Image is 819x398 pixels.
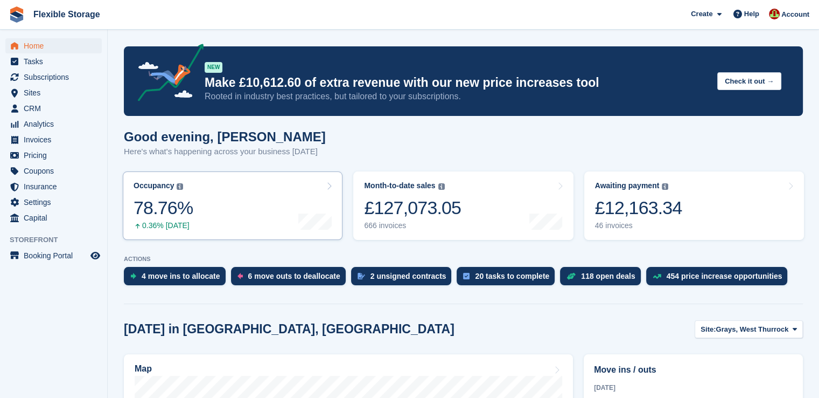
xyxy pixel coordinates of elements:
[24,38,88,53] span: Home
[463,273,470,279] img: task-75834270c22a3079a89374b754ae025e5fb1db73e45f91037f5363f120a921f8.svg
[24,179,88,194] span: Insurance
[595,221,682,230] div: 46 invoices
[134,221,193,230] div: 0.36% [DATE]
[24,248,88,263] span: Booking Portal
[595,197,682,219] div: £12,163.34
[646,267,793,291] a: 454 price increase opportunities
[124,146,326,158] p: Here's what's happening across your business [DATE]
[10,235,107,245] span: Storefront
[24,210,88,225] span: Capital
[134,197,193,219] div: 78.76%
[5,70,102,85] a: menu
[5,195,102,210] a: menu
[9,6,25,23] img: stora-icon-8386f47178a22dfd0bd8f6a31ec36ba5ce8667c1dd55bd0f319d3a0aa187defe.svg
[475,272,549,280] div: 20 tasks to complete
[351,267,457,291] a: 2 unsigned contracts
[24,116,88,132] span: Analytics
[5,163,102,179] a: menu
[560,267,646,291] a: 118 open deals
[205,91,709,102] p: Rooted in industry best practices, but tailored to your subscriptions.
[364,197,461,219] div: £127,073.05
[5,85,102,100] a: menu
[24,85,88,100] span: Sites
[5,132,102,147] a: menu
[584,171,804,240] a: Awaiting payment £12,163.34 46 invoices
[5,38,102,53] a: menu
[370,272,446,280] div: 2 unsigned contracts
[124,256,803,263] p: ACTIONS
[24,101,88,116] span: CRM
[24,163,88,179] span: Coupons
[581,272,635,280] div: 118 open deals
[124,267,231,291] a: 4 move ins to allocate
[24,195,88,210] span: Settings
[135,364,152,374] h2: Map
[595,181,660,190] div: Awaiting payment
[134,181,174,190] div: Occupancy
[701,324,716,335] span: Site:
[5,116,102,132] a: menu
[130,273,136,279] img: move_ins_to_allocate_icon-fdf77a2bb77ea45bf5b3d319d69a93e2d87916cf1d5bf7949dd705db3b84f3ca.svg
[438,183,445,190] img: icon-info-grey-7440780725fd019a000dd9b08b2336e03edf1995a4989e88bcd33f0948082b44.svg
[5,179,102,194] a: menu
[566,272,576,280] img: deal-1b604bf984904fb50ccaf53a9ad4b4a5d6e5aea283cecdc64d6e3604feb123c2.svg
[129,44,204,105] img: price-adjustments-announcement-icon-8257ccfd72463d97f412b2fc003d46551f7dbcb40ab6d574587a9cd5c0d94...
[594,383,793,393] div: [DATE]
[5,54,102,69] a: menu
[353,171,573,240] a: Month-to-date sales £127,073.05 666 invoices
[237,273,243,279] img: move_outs_to_deallocate_icon-f764333ba52eb49d3ac5e1228854f67142a1ed5810a6f6cc68b1a99e826820c5.svg
[24,148,88,163] span: Pricing
[5,248,102,263] a: menu
[457,267,560,291] a: 20 tasks to complete
[205,75,709,91] p: Make £10,612.60 of extra revenue with our new price increases tool
[124,129,326,144] h1: Good evening, [PERSON_NAME]
[358,273,365,279] img: contract_signature_icon-13c848040528278c33f63329250d36e43548de30e8caae1d1a13099fd9432cc5.svg
[142,272,220,280] div: 4 move ins to allocate
[667,272,782,280] div: 454 price increase opportunities
[781,9,809,20] span: Account
[691,9,712,19] span: Create
[364,181,435,190] div: Month-to-date sales
[594,363,793,376] h2: Move ins / outs
[177,183,183,190] img: icon-info-grey-7440780725fd019a000dd9b08b2336e03edf1995a4989e88bcd33f0948082b44.svg
[29,5,104,23] a: Flexible Storage
[364,221,461,230] div: 666 invoices
[24,132,88,147] span: Invoices
[769,9,780,19] img: David Jones
[695,320,803,338] button: Site: Grays, West Thurrock
[123,171,342,240] a: Occupancy 78.76% 0.36% [DATE]
[5,210,102,225] a: menu
[5,148,102,163] a: menu
[89,249,102,262] a: Preview store
[24,70,88,85] span: Subscriptions
[24,54,88,69] span: Tasks
[124,322,454,337] h2: [DATE] in [GEOGRAPHIC_DATA], [GEOGRAPHIC_DATA]
[231,267,351,291] a: 6 move outs to deallocate
[716,324,788,335] span: Grays, West Thurrock
[662,183,668,190] img: icon-info-grey-7440780725fd019a000dd9b08b2336e03edf1995a4989e88bcd33f0948082b44.svg
[205,62,222,73] div: NEW
[653,274,661,279] img: price_increase_opportunities-93ffe204e8149a01c8c9dc8f82e8f89637d9d84a8eef4429ea346261dce0b2c0.svg
[5,101,102,116] a: menu
[744,9,759,19] span: Help
[717,72,781,90] button: Check it out →
[248,272,340,280] div: 6 move outs to deallocate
